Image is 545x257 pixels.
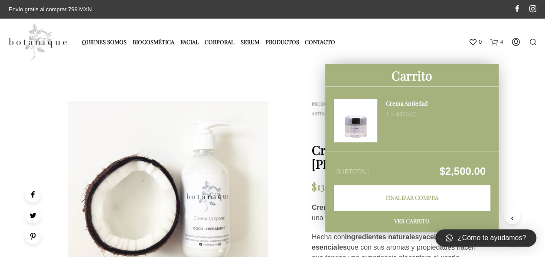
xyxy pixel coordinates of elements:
[241,35,264,49] a: Serum
[396,111,399,118] span: $
[312,202,477,223] p: que con una textura ligera y de rápida absorción.
[334,210,490,232] a: Ver carrito
[490,35,503,48] a: 4
[396,111,416,118] bdi: 350.00
[205,35,239,49] a: Corporal
[500,35,503,48] span: 4
[133,35,179,49] a: Biocosmética
[82,35,131,49] a: Quienes somos
[312,204,363,211] strong: Crema corporal
[439,165,445,177] span: $
[312,143,477,170] h1: Crema artesanal [PERSON_NAME]
[479,35,482,48] span: 0
[345,233,419,241] strong: ingredientes naturales
[325,64,499,87] h2: Carrito
[312,100,428,119] nav: Crema artesanal [PERSON_NAME]
[458,233,526,243] span: ¿Cómo te ayudamos?
[334,185,490,210] a: Finalizar compra
[9,23,67,60] img: Productos elaborados con ingredientes naturales
[265,35,303,49] a: Productos
[435,229,536,247] a: ¿Cómo te ayudamos?
[439,165,486,177] bdi: 2,500.00
[312,101,328,107] a: Inicio
[180,35,203,49] a: Facial
[336,166,369,177] strong: Subtotal:
[312,180,317,193] span: $
[305,35,339,49] a: Contacto
[312,180,344,193] bdi: 130.00
[386,111,418,118] span: 1 ×
[334,99,473,108] a: Crema antiedad
[469,35,482,48] a: 0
